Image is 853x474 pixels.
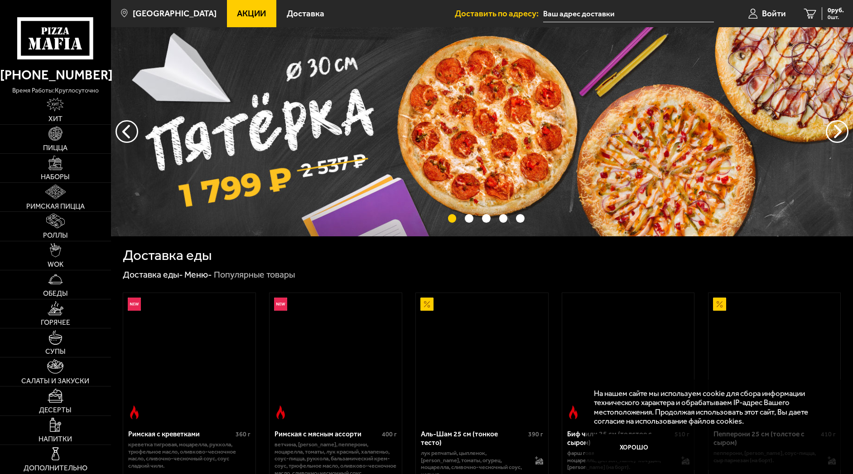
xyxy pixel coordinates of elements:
button: предыдущий [826,120,848,143]
span: 0 шт. [828,15,844,20]
span: 390 г [528,430,543,438]
button: точки переключения [482,214,491,223]
a: НовинкаОстрое блюдоРимская с мясным ассорти [270,293,402,423]
a: АкционныйПепперони 25 см (толстое с сыром) [708,293,841,423]
a: АкционныйАль-Шам 25 см (тонкое тесто) [416,293,548,423]
input: Ваш адрес доставки [543,5,714,22]
img: Акционный [713,298,726,311]
div: Римская с мясным ассорти [275,430,380,439]
a: НовинкаОстрое блюдоРимская с креветками [123,293,255,423]
span: Пицца [43,144,67,151]
p: На нашем сайте мы используем cookie для сбора информации технического характера и обрабатываем IP... [594,389,827,425]
span: Римская пицца [26,203,85,210]
span: Напитки [39,435,72,443]
button: Хорошо [594,434,674,461]
img: Острое блюдо [567,406,580,419]
p: фарш говяжий, паприка, соус-пицца, моцарелла, [PERSON_NAME]-кочудян, [PERSON_NAME] (на борт). [567,450,672,471]
span: Салаты и закуски [21,377,89,385]
span: Хит [48,115,63,122]
button: точки переключения [516,214,525,223]
span: Доставка [287,10,324,18]
button: следующий [116,120,138,143]
span: Десерты [39,406,72,414]
span: WOK [48,261,63,268]
button: точки переключения [465,214,473,223]
a: Доставка еды- [123,269,183,280]
img: Новинка [128,298,141,311]
img: Острое блюдо [274,406,287,419]
span: Доставить по адресу: [455,10,543,18]
span: 400 г [382,430,397,438]
button: точки переключения [499,214,508,223]
span: Роллы [43,232,68,239]
div: Популярные товары [214,269,295,280]
span: Акции [237,10,266,18]
button: точки переключения [448,214,457,223]
span: Супы [45,348,66,355]
span: Войти [762,10,786,18]
span: Обеды [43,290,68,297]
div: Римская с креветками [128,430,233,439]
span: 0 руб. [828,7,844,14]
img: Новинка [274,298,287,311]
div: Аль-Шам 25 см (тонкое тесто) [421,430,526,447]
span: 360 г [236,430,251,438]
span: [GEOGRAPHIC_DATA] [133,10,217,18]
img: Острое блюдо [128,406,141,419]
span: Наборы [41,173,70,181]
p: креветка тигровая, моцарелла, руккола, трюфельное масло, оливково-чесночное масло, сливочно-чесно... [128,441,251,469]
div: Биф чили 25 см (толстое с сыром) [567,430,672,447]
img: Акционный [420,298,434,311]
a: Меню- [184,269,212,280]
h1: Доставка еды [123,248,212,262]
a: Острое блюдоБиф чили 25 см (толстое с сыром) [562,293,694,423]
span: Дополнительно [24,464,87,472]
span: Горячее [41,319,70,326]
